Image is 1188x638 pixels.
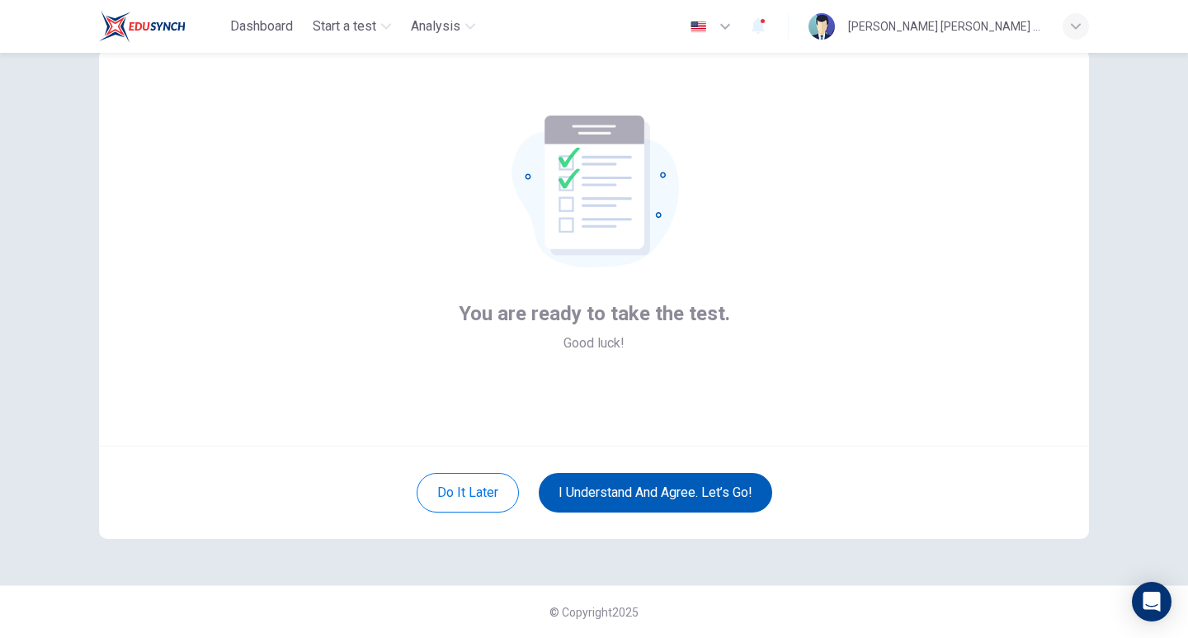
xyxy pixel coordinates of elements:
[459,300,730,327] span: You are ready to take the test.
[224,12,299,41] button: Dashboard
[99,10,186,43] img: EduSynch logo
[411,17,460,36] span: Analysis
[404,12,482,41] button: Analysis
[563,333,625,353] span: Good luck!
[808,13,835,40] img: Profile picture
[688,21,709,33] img: en
[306,12,398,41] button: Start a test
[230,17,293,36] span: Dashboard
[848,17,1043,36] div: [PERSON_NAME] [PERSON_NAME] BIN AMZAH
[1132,582,1171,621] div: Open Intercom Messenger
[539,473,772,513] button: I understand and agree. Let’s go!
[417,473,519,513] button: Do it later
[313,17,376,36] span: Start a test
[99,10,224,43] a: EduSynch logo
[549,606,639,619] span: © Copyright 2025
